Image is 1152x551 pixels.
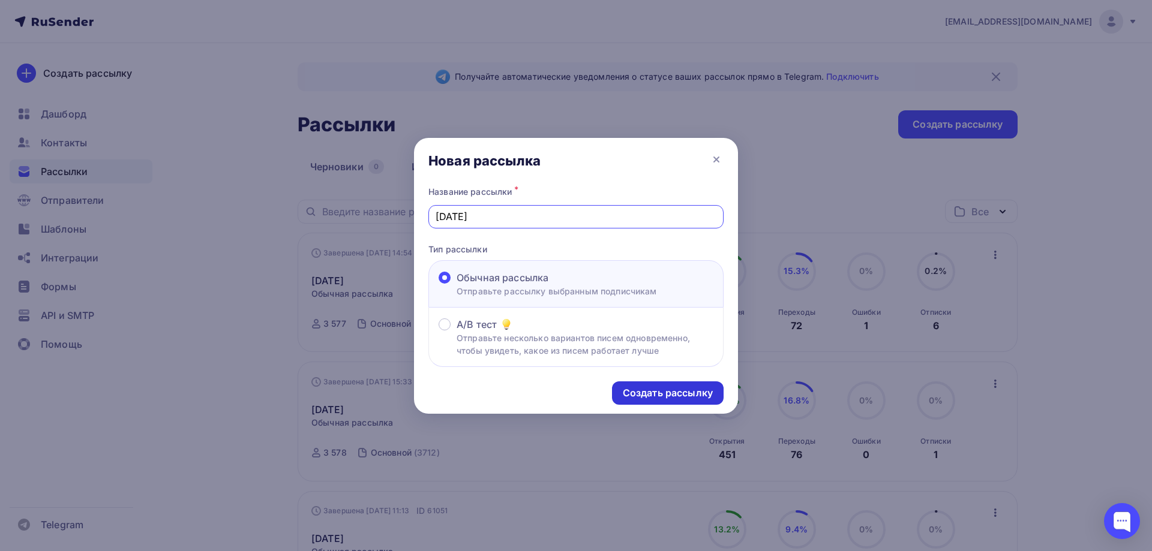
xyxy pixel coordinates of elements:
[428,183,724,200] div: Название рассылки
[428,152,541,169] div: Новая рассылка
[623,386,713,400] div: Создать рассылку
[457,270,548,285] span: Обычная рассылка
[457,332,713,357] p: Отправьте несколько вариантов писем одновременно, чтобы увидеть, какое из писем работает лучше
[428,243,724,255] p: Тип рассылки
[457,285,657,297] p: Отправьте рассылку выбранным подписчикам
[457,317,497,332] span: A/B тест
[436,209,717,224] input: Придумайте название рассылки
